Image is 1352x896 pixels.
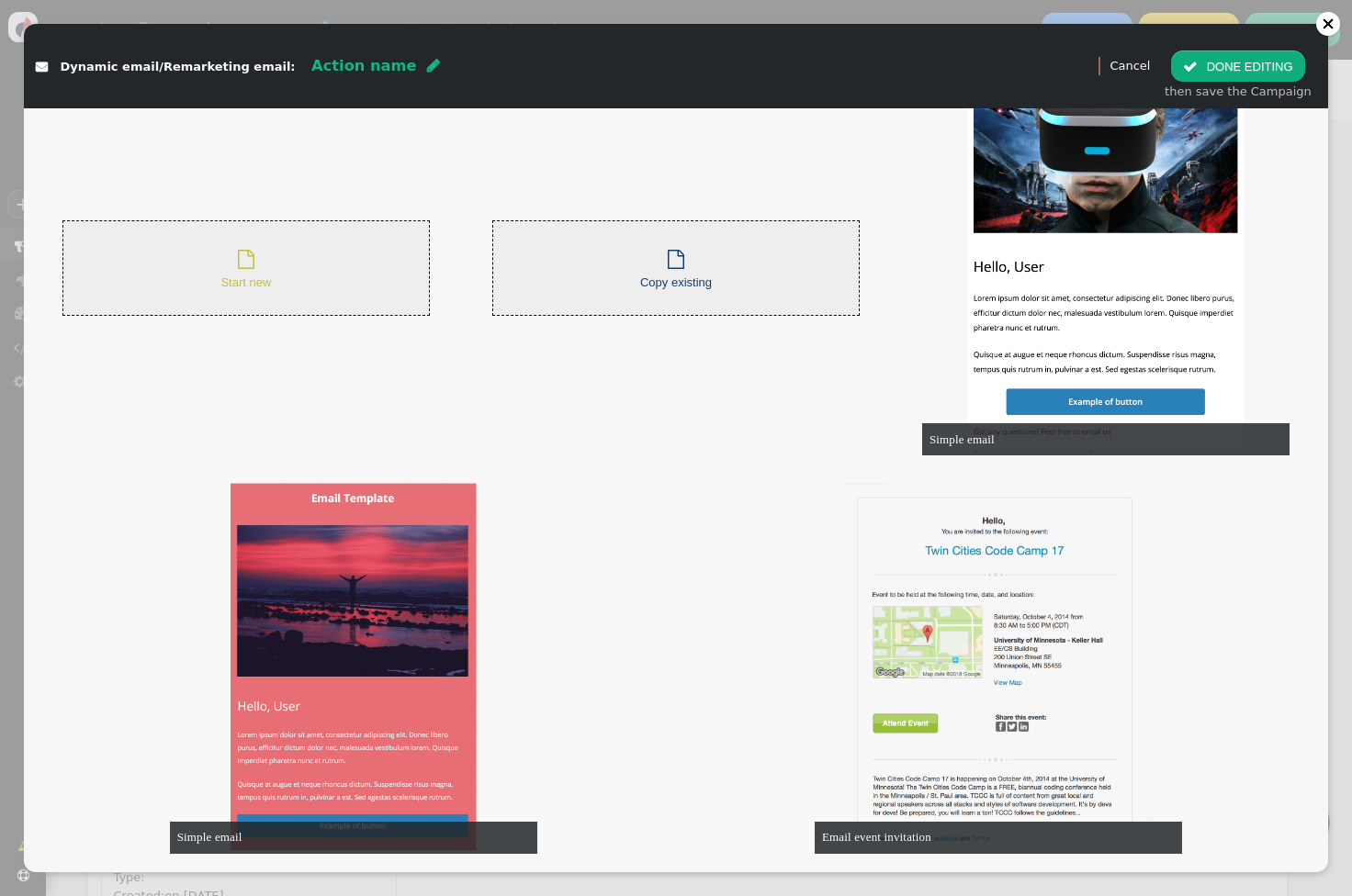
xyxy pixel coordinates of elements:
[929,432,995,446] span: Simple email
[1165,83,1312,101] div: then save the Campaign
[1110,59,1150,73] a: Cancel
[177,830,242,844] span: Simple email
[1171,50,1304,82] button: DONE EDITING
[238,250,254,269] span: 
[220,245,271,292] div: Start new
[311,57,416,74] span: Action name
[36,61,48,73] span: 
[61,60,296,73] span: Dynamic email/Remarketing email:
[668,250,684,269] span: 
[640,275,712,289] span: Copy existing
[822,830,931,844] span: Email event invitation
[427,58,440,73] span: 
[1183,60,1198,73] span: 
